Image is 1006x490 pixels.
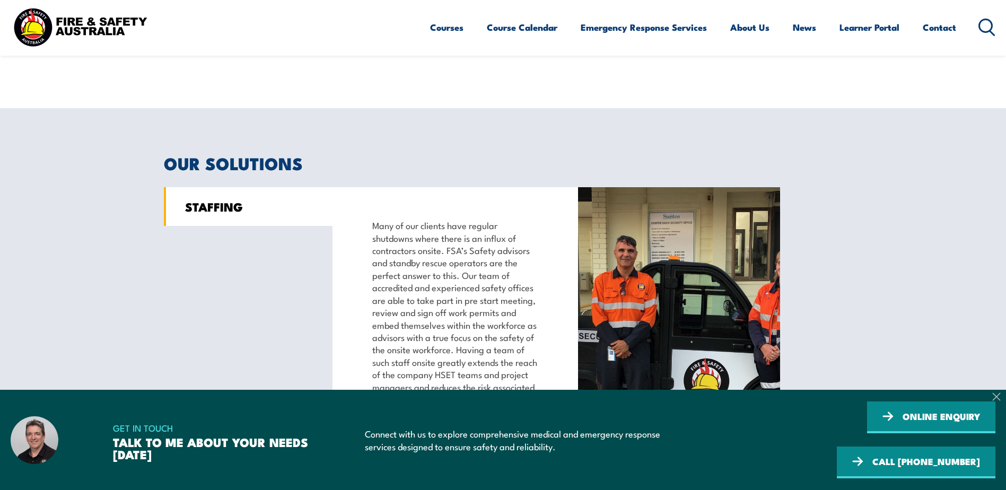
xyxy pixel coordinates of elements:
[430,13,463,41] a: Courses
[923,13,956,41] a: Contact
[164,155,843,170] h2: OUR SOLUTIONS
[11,416,58,464] img: Dave – Fire and Safety Australia
[867,401,995,433] a: ONLINE ENQUIRY
[164,187,333,226] a: STAFFING
[487,13,557,41] a: Course Calendar
[581,13,707,41] a: Emergency Response Services
[113,420,321,436] span: GET IN TOUCH
[730,13,769,41] a: About Us
[839,13,899,41] a: Learner Portal
[793,13,816,41] a: News
[113,436,321,460] h3: TALK TO ME ABOUT YOUR NEEDS [DATE]
[365,427,671,452] p: Connect with us to explore comprehensive medical and emergency response services designed to ensu...
[372,219,539,430] p: Many of our clients have regular shutdowns where there is an influx of contractors onsite. FSA’s ...
[578,187,780,478] img: Security
[837,447,995,478] a: CALL [PHONE_NUMBER]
